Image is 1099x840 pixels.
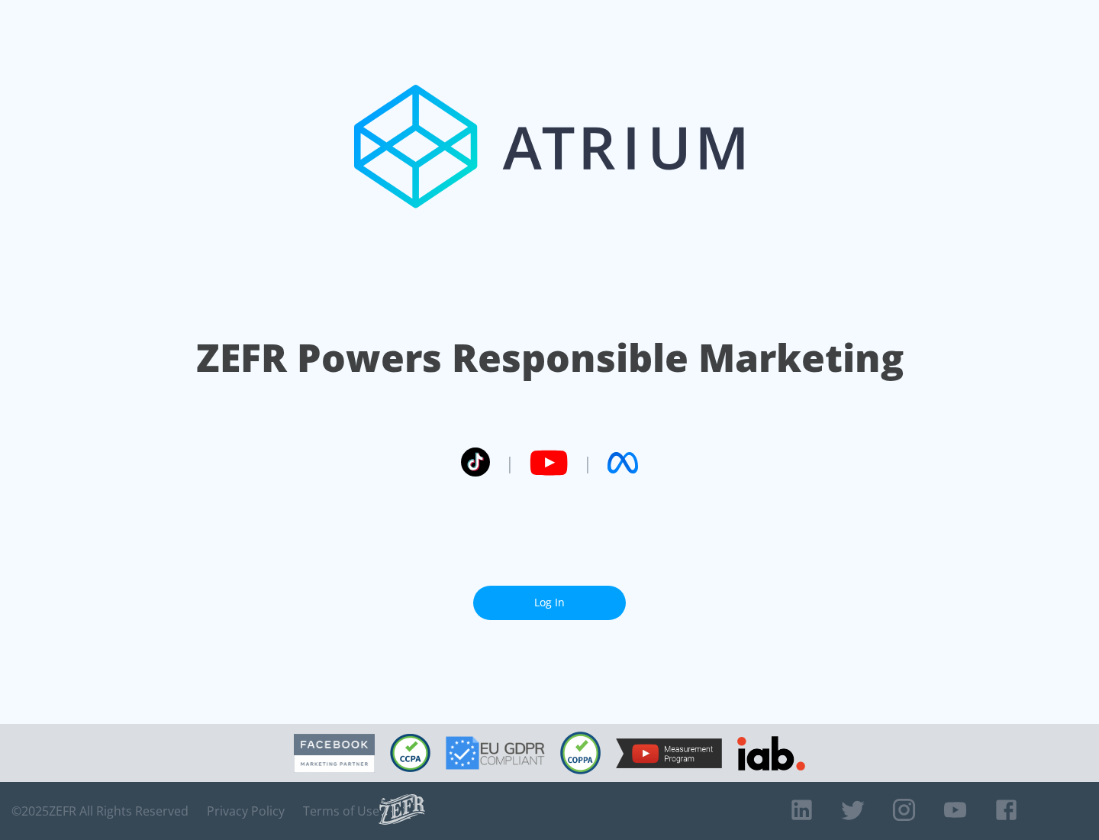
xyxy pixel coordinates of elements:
span: | [583,451,592,474]
img: Facebook Marketing Partner [294,734,375,773]
img: GDPR Compliant [446,736,545,770]
a: Log In [473,586,626,620]
h1: ZEFR Powers Responsible Marketing [196,331,904,384]
a: Terms of Use [303,803,379,819]
span: | [505,451,514,474]
img: COPPA Compliant [560,732,601,774]
img: CCPA Compliant [390,734,430,772]
img: IAB [737,736,805,771]
a: Privacy Policy [207,803,285,819]
span: © 2025 ZEFR All Rights Reserved [11,803,189,819]
img: YouTube Measurement Program [616,738,722,768]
